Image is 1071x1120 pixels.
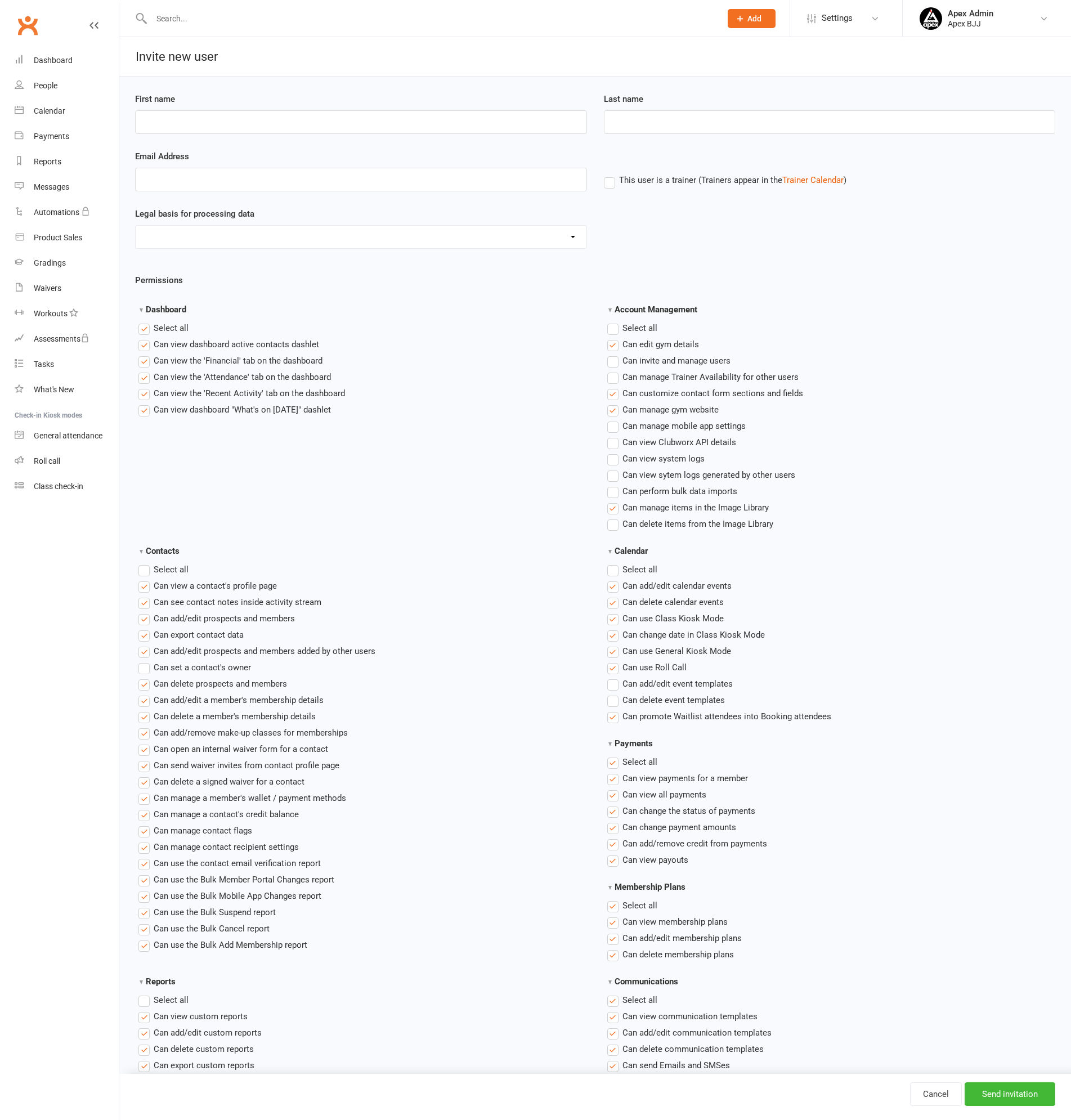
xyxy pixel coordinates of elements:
[622,354,731,366] span: Can invite and manage users
[15,474,119,499] a: Class kiosk mode
[622,837,767,849] span: Can add/remove credit from payments
[34,56,73,65] div: Dashboard
[154,808,299,819] span: Can manage a contact's credit balance
[34,431,102,440] div: General attendance
[822,6,853,31] span: Settings
[154,906,276,917] span: Can use the Bulk Suspend report
[15,250,119,276] a: Gradings
[622,1042,764,1054] span: Can delete communication templates
[622,788,706,800] span: Can view all payments
[622,1059,730,1070] span: Can send Emails and SMSes
[622,772,748,783] span: Can view payments for a member
[154,840,299,852] span: Can manage contact recipient settings
[154,693,324,705] span: Can add/edit a member's membership details
[622,915,728,927] span: Can view membership plans
[622,993,657,1005] span: Select all
[622,1026,772,1038] span: Can add/edit communication templates
[622,517,773,529] span: Can delete items from the Image Library
[154,742,328,754] span: Can open an internal waiver form for a contact
[728,9,776,28] button: Add
[135,92,175,106] label: First name
[154,644,375,656] span: Can add/edit prospects and members added by other users
[154,677,287,689] span: Can delete prospects and members
[622,595,724,607] span: Can delete calendar events
[622,321,657,333] span: Select all
[910,1082,962,1106] a: Cancel
[15,423,119,449] a: General attendance kiosk mode
[15,449,119,474] a: Roll call
[622,1010,758,1022] span: Can view communication templates
[34,482,83,491] div: Class check-in
[135,150,189,163] label: Email Address
[11,1082,38,1109] iframe: Intercom live chat
[622,710,831,722] span: Can promote Waitlist attendees into Booking attendees
[15,276,119,301] a: Waivers
[154,824,252,836] span: Can manage contact flags
[622,579,732,591] span: Can add/edit calendar events
[135,207,254,221] label: Legal basis for processing data
[154,1026,262,1038] span: Can add/edit custom reports
[622,899,657,911] span: Select all
[154,775,304,787] span: Can delete a signed waiver for a contact
[622,563,657,575] span: Select all
[154,321,189,333] span: Select all
[154,595,321,607] span: Can see contact notes inside activity stream
[34,132,69,141] div: Payments
[34,81,57,90] div: People
[154,993,189,1005] span: Select all
[34,258,66,267] div: Gradings
[622,755,657,767] span: Select all
[15,48,119,73] a: Dashboard
[622,468,795,480] span: Can view sytem logs generated by other users
[604,92,643,106] label: Last name
[622,661,687,673] span: Can use Roll Call
[622,419,746,431] span: Can manage mobile app settings
[154,857,321,868] span: Can use the contact email verification report
[15,149,119,174] a: Reports
[154,387,345,398] span: Can view the 'Recent Activity' tab on the dashboard
[622,931,742,943] span: Can add/edit membership plans
[154,370,331,382] span: Can view the 'Attendance' tab on the dashboard
[622,804,755,816] span: Can change the status of payments
[34,106,65,115] div: Calendar
[622,821,736,832] span: Can change payment amounts
[154,938,307,950] span: Can use the Bulk Add Membership report
[34,284,61,293] div: Waivers
[34,208,79,217] div: Automations
[948,19,993,29] div: Apex BJJ
[622,387,803,398] span: Can customize contact form sections and fields
[154,612,295,624] span: Can add/edit prospects and members
[34,456,60,465] div: Roll call
[15,326,119,352] a: Assessments
[34,233,82,242] div: Product Sales
[615,304,697,315] span: Account Management
[135,274,183,287] label: Permissions
[154,1010,248,1022] span: Can view custom reports
[154,661,251,673] span: Can set a contact's owner
[622,370,799,382] span: Can manage Trainer Availability for other users
[146,976,176,987] span: Reports
[622,644,731,656] span: Can use General Kiosk Mode
[622,452,705,464] span: Can view system logs
[154,759,339,770] span: Can send waiver invites from contact profile page
[154,579,277,591] span: Can view a contact's profile page
[15,225,119,250] a: Product Sales
[154,873,334,885] span: Can use the Bulk Member Portal Changes report
[622,853,688,865] span: Can view payouts
[34,385,74,394] div: What's New
[15,73,119,98] a: People
[622,338,699,350] span: Can edit gym details
[34,157,61,166] div: Reports
[622,628,765,640] span: Can change date in Class Kiosk Mode
[15,377,119,402] a: What's New
[615,738,653,749] span: Payments
[146,304,186,315] span: Dashboard
[154,354,322,366] span: Can view the 'Financial' tab on the dashboard
[15,124,119,149] a: Payments
[154,922,270,934] span: Can use the Bulk Cancel report
[154,338,319,350] span: Can view dashboard active contacts dashlet
[146,546,180,556] span: Contacts
[154,710,316,722] span: Can delete a member's membership details
[782,175,844,185] a: Trainer Calendar
[619,173,846,185] span: This user is a trainer (Trainers appear in the )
